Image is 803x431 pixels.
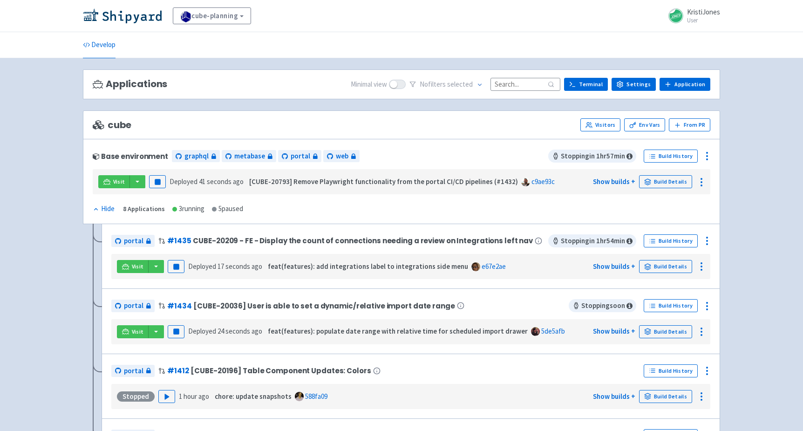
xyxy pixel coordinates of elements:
span: KristiJones [687,7,720,16]
a: Terminal [564,78,608,91]
span: Deployed [170,177,244,186]
span: Stopping in 1 hr 54 min [548,234,636,247]
a: Visitors [580,118,620,131]
a: Show builds + [593,327,635,335]
span: cube [93,120,131,130]
button: Play [158,390,175,403]
a: Build Details [639,175,692,188]
a: Build History [644,150,698,163]
span: portal [124,301,143,311]
a: Show builds + [593,392,635,401]
span: portal [291,151,310,162]
span: Visit [132,263,144,270]
div: Stopped [117,391,155,402]
a: 588fa09 [305,392,327,401]
a: web [323,150,360,163]
a: portal [111,235,155,247]
span: [CUBE-20196] Table Component Updates: Colors [191,367,371,375]
span: selected [447,80,473,89]
button: Hide [93,204,116,214]
a: Settings [612,78,656,91]
a: Build History [644,364,698,377]
a: portal [278,150,321,163]
button: Pause [168,325,184,338]
span: web [336,151,348,162]
a: portal [111,300,155,312]
span: Deployed [188,262,262,271]
time: 24 seconds ago [218,327,262,335]
a: cube-planning [173,7,251,24]
button: Pause [149,175,166,188]
strong: [CUBE-20793] Remove Playwright functionality from the portal CI/CD pipelines (#1432) [249,177,518,186]
span: Minimal view [351,79,387,90]
a: KristiJones User [663,8,720,23]
a: Visit [117,260,149,273]
a: Build Details [639,325,692,338]
span: No filter s [420,79,473,90]
a: metabase [222,150,276,163]
a: Develop [83,32,116,58]
small: User [687,17,720,23]
span: CUBE-20209 - FE - Display the count of connections needing a review on Integrations left nav [193,237,533,245]
img: Shipyard logo [83,8,162,23]
a: Show builds + [593,262,635,271]
a: Build History [644,299,698,312]
a: Build Details [639,390,692,403]
span: Stopping in 1 hr 57 min [548,150,636,163]
span: graphql [184,151,209,162]
div: 3 running [172,204,204,214]
time: 1 hour ago [179,392,209,401]
a: #1412 [167,366,189,376]
a: Build History [644,234,698,247]
div: 5 paused [212,204,243,214]
a: #1435 [167,236,191,246]
a: Show builds + [593,177,635,186]
span: metabase [234,151,265,162]
button: Pause [168,260,184,273]
a: Visit [117,325,149,338]
time: 17 seconds ago [218,262,262,271]
span: Visit [132,328,144,335]
span: Deployed [188,327,262,335]
strong: chore: update snapshots [215,392,292,401]
a: c9ae93c [531,177,555,186]
time: 41 seconds ago [199,177,244,186]
a: Env Vars [624,118,665,131]
a: graphql [172,150,220,163]
input: Search... [490,78,560,90]
a: Visit [98,175,130,188]
span: portal [124,236,143,246]
a: e67e2ae [482,262,506,271]
strong: feat(features): add integrations label to integrations side menu [268,262,468,271]
a: 5de5afb [541,327,565,335]
span: [CUBE-20036] User is able to set a dynamic/relative import date range [193,302,455,310]
strong: feat(features): populate date range with relative time for scheduled import drawer [268,327,528,335]
a: Build Details [639,260,692,273]
span: Stopping soon [569,299,636,312]
span: portal [124,366,143,376]
div: Base environment [93,152,168,160]
button: From PR [669,118,710,131]
div: 8 Applications [123,204,165,214]
span: Visit [113,178,125,185]
h3: Applications [93,79,167,89]
div: Hide [93,204,115,214]
a: Application [660,78,710,91]
a: #1434 [167,301,191,311]
a: portal [111,365,155,377]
